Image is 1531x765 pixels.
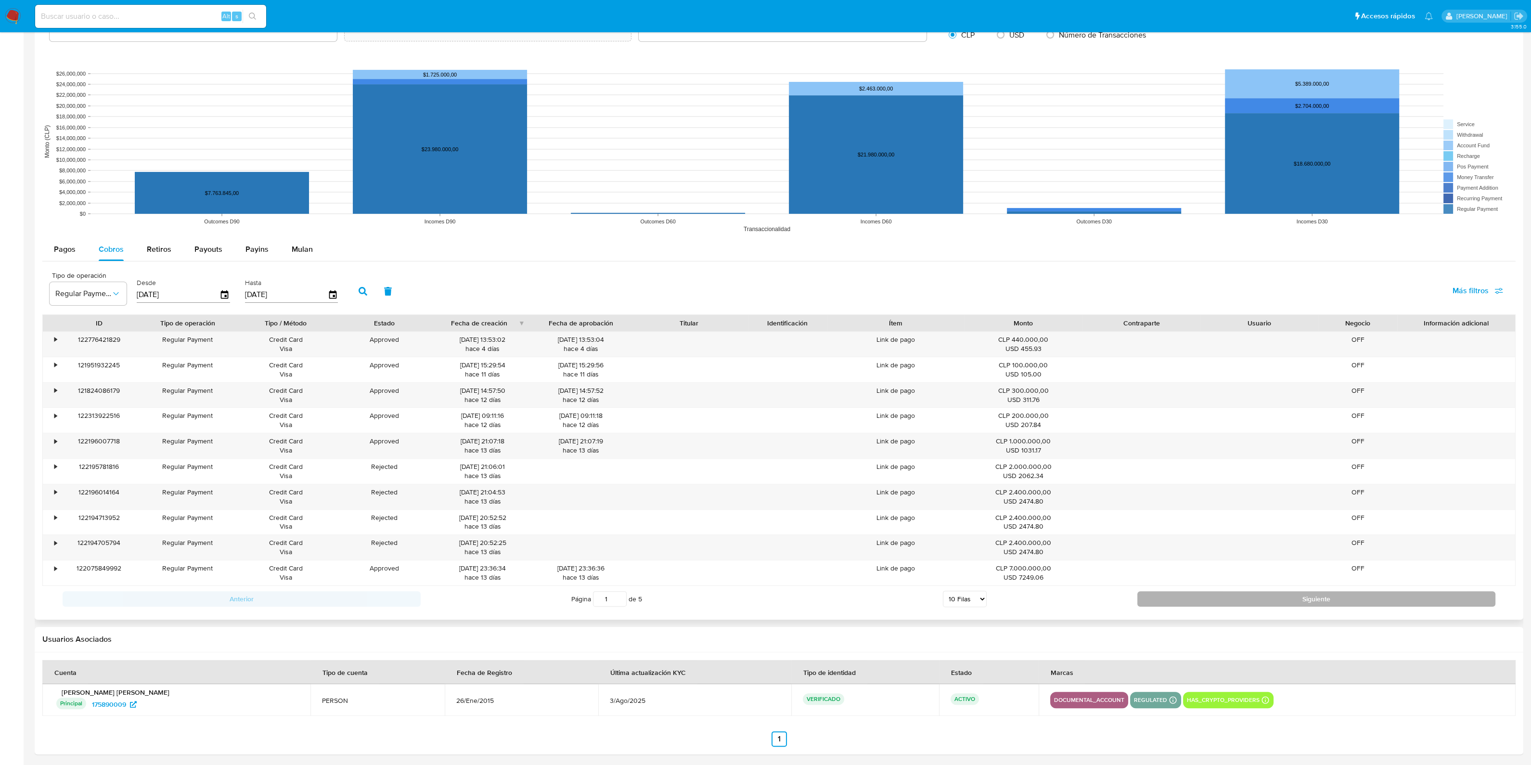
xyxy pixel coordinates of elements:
span: 3.155.0 [1510,23,1526,30]
span: Accesos rápidos [1361,11,1415,21]
span: Alt [222,12,230,21]
input: Buscar usuario o caso... [35,10,266,23]
button: search-icon [243,10,262,23]
h2: Usuarios Asociados [42,635,1516,644]
a: Salir [1514,11,1524,21]
a: Notificaciones [1425,12,1433,20]
span: s [235,12,238,21]
p: camilafernanda.paredessaldano@mercadolibre.cl [1456,12,1510,21]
